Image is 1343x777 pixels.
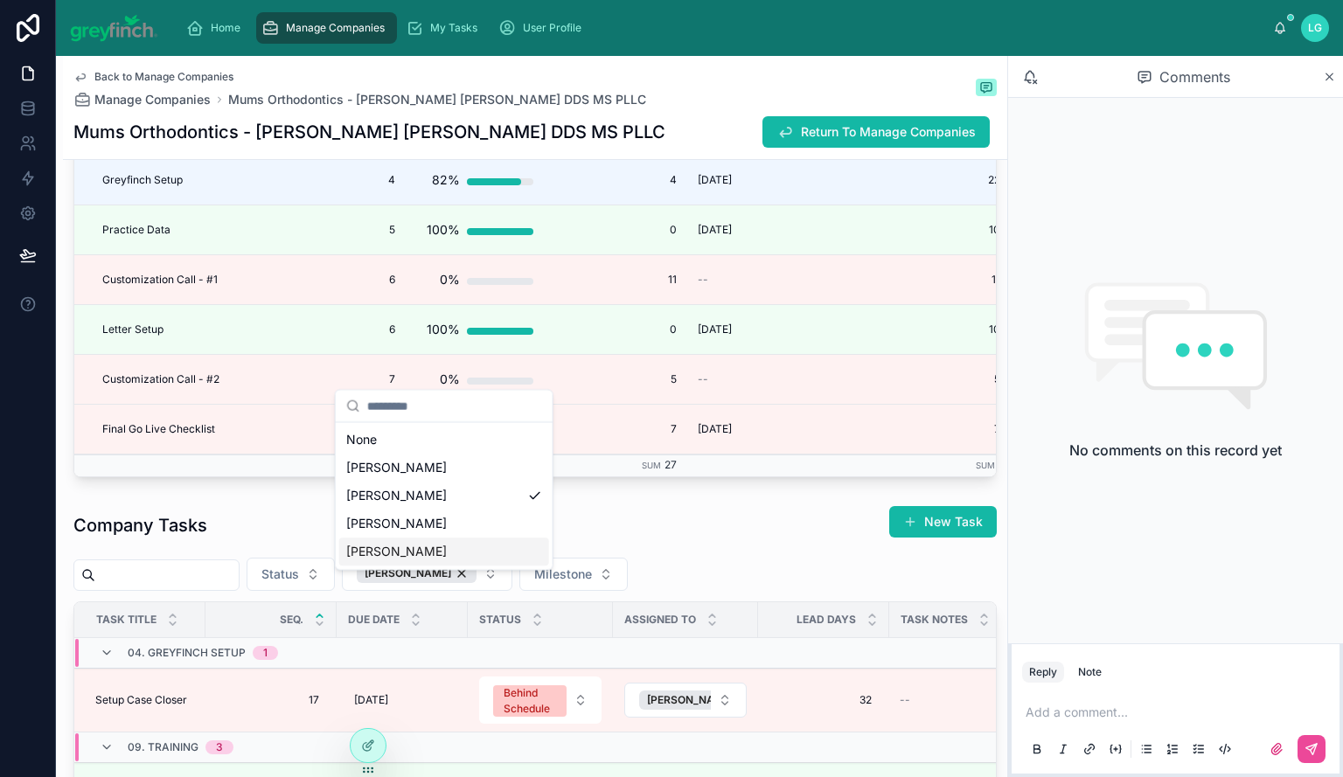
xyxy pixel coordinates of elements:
span: Practice Data [102,223,170,237]
span: 10 [852,323,1000,336]
h1: Mums Orthodontics - [PERSON_NAME] [PERSON_NAME] DDS MS PLLC [73,120,665,144]
span: 32 [776,693,872,707]
span: 09. Training [128,740,198,754]
button: Select Button [479,676,602,724]
span: Lead Days [797,613,856,627]
button: Select Button [342,556,512,591]
div: 0% [440,262,460,297]
span: 27 [665,458,677,471]
button: Select Button [624,683,747,718]
button: Note [1071,662,1109,683]
span: User Profile [523,21,581,35]
span: 4 [554,173,677,187]
button: Select Button [519,558,628,591]
span: Manage Companies [286,21,385,35]
span: Customization Call - #2 [102,372,219,386]
a: 17 [216,686,326,714]
span: Assigned To [624,613,696,627]
a: Manage Companies [256,12,397,44]
span: 11 [852,273,1000,287]
span: Task Title [96,613,157,627]
span: 8 [299,422,395,436]
h2: No comments on this record yet [1069,440,1282,461]
a: Home [181,12,253,44]
span: My Tasks [430,21,477,35]
span: Milestone [534,565,592,583]
span: 6 [299,323,395,336]
button: Unselect 57 [639,690,759,710]
span: Final Go Live Checklist [102,422,215,436]
span: [PERSON_NAME] [346,515,447,532]
div: Behind Schedule [504,685,556,717]
div: 1 [263,646,268,660]
span: 22 [852,173,1000,187]
span: LG [1308,21,1322,35]
span: Greyfinch Setup [102,173,183,187]
span: -- [698,372,708,386]
span: [PERSON_NAME] [346,487,447,504]
span: Customization Call - #1 [102,273,218,287]
span: 0 [554,323,677,336]
span: 7 [852,422,1000,436]
button: Unselect 57 [357,564,477,583]
a: 32 [769,686,879,714]
div: scrollable content [172,9,1274,47]
span: Comments [1159,66,1230,87]
span: 11 [554,273,677,287]
a: Select Button [478,676,602,725]
a: My Tasks [400,12,490,44]
span: Status [479,613,521,627]
span: Letter Setup [102,323,164,336]
span: [PERSON_NAME] [346,459,447,476]
a: Select Button [623,682,748,718]
span: 6 [299,273,395,287]
small: Sum [976,461,995,470]
span: [DATE] [698,323,732,336]
span: [DATE] [698,422,732,436]
span: [PERSON_NAME] [365,566,451,580]
span: Back to Manage Companies [94,70,233,84]
img: App logo [70,14,158,42]
div: Note [1078,665,1102,679]
span: 5 [852,372,1000,386]
h1: Company Tasks [73,513,207,538]
span: Home [211,21,240,35]
span: 7 [554,422,677,436]
span: [PERSON_NAME] [346,543,447,560]
a: -- [900,693,1046,707]
div: 0% [440,362,460,397]
span: [PERSON_NAME] [647,693,734,707]
span: [DATE] [354,693,388,707]
small: Sum [642,461,661,470]
span: Due Date [348,613,400,627]
div: None [339,426,549,454]
div: 3 [216,740,223,754]
span: [DATE] [698,173,732,187]
span: 04. Greyfinch Setup [128,646,246,660]
div: 100% [427,312,460,347]
a: Mums Orthodontics - [PERSON_NAME] [PERSON_NAME] DDS MS PLLC [228,91,646,108]
div: 82% [432,163,460,198]
span: -- [900,693,910,707]
button: Reply [1022,662,1064,683]
span: Task Notes [901,613,968,627]
a: User Profile [493,12,594,44]
div: 100% [427,212,460,247]
button: Select Button [247,558,335,591]
span: 17 [223,693,319,707]
span: -- [698,273,708,287]
span: 7 [299,372,395,386]
span: 5 [299,223,395,237]
span: Setup Case Closer [95,693,187,707]
span: [DATE] [698,223,732,237]
span: Return To Manage Companies [801,123,976,141]
a: Setup Case Closer [95,693,195,707]
span: Manage Companies [94,91,211,108]
span: 5 [554,372,677,386]
span: 10 [852,223,1000,237]
span: Seq. [280,613,303,627]
button: New Task [889,506,997,538]
a: Back to Manage Companies [73,70,233,84]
